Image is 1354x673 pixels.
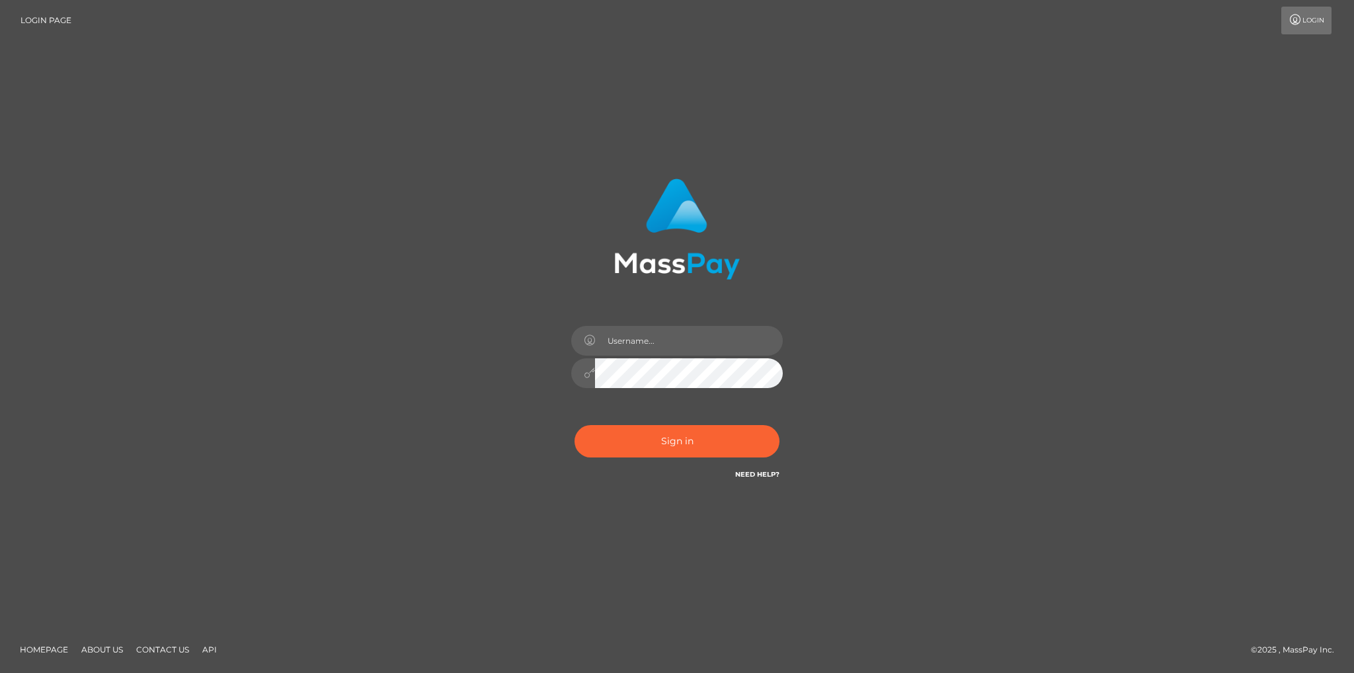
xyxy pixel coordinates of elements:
button: Sign in [575,425,779,457]
a: API [197,639,222,660]
a: Contact Us [131,639,194,660]
a: About Us [76,639,128,660]
a: Homepage [15,639,73,660]
input: Username... [595,326,783,356]
a: Need Help? [735,470,779,479]
img: MassPay Login [614,178,740,280]
a: Login [1281,7,1332,34]
div: © 2025 , MassPay Inc. [1251,643,1344,657]
a: Login Page [20,7,71,34]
